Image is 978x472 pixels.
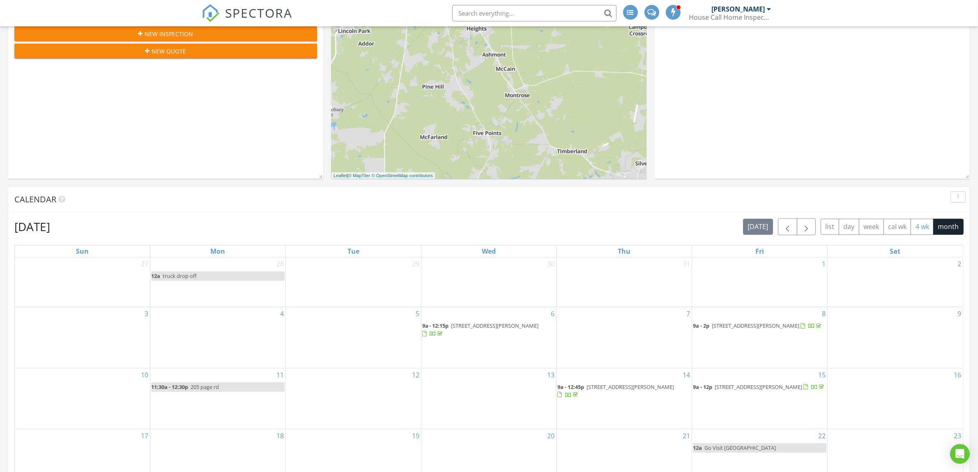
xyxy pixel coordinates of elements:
[285,257,421,307] td: Go to July 29, 2025
[681,368,692,382] a: Go to August 14, 2025
[549,307,556,320] a: Go to August 6, 2025
[693,444,702,451] span: 12a
[820,307,827,320] a: Go to August 8, 2025
[616,245,632,257] a: Thursday
[410,368,421,382] a: Go to August 12, 2025
[681,257,692,271] a: Go to July 31, 2025
[933,219,964,235] button: month
[202,4,220,22] img: The Best Home Inspection Software - Spectora
[421,257,557,307] td: Go to July 30, 2025
[150,307,286,368] td: Go to August 4, 2025
[587,383,674,391] span: [STREET_ADDRESS][PERSON_NAME]
[202,11,293,28] a: SPECTORA
[827,257,963,307] td: Go to August 2, 2025
[275,368,285,382] a: Go to August 11, 2025
[692,368,828,429] td: Go to August 15, 2025
[797,218,816,235] button: Next month
[821,219,839,235] button: list
[689,13,771,21] div: House Call Home Inspection
[911,219,934,235] button: 4 wk
[421,307,557,368] td: Go to August 6, 2025
[545,257,556,271] a: Go to July 30, 2025
[139,257,150,271] a: Go to July 27, 2025
[150,257,286,307] td: Go to July 28, 2025
[693,321,826,331] a: 9a - 2p [STREET_ADDRESS][PERSON_NAME]
[331,172,435,179] div: |
[346,245,361,257] a: Tuesday
[712,5,765,13] div: [PERSON_NAME]
[557,383,584,391] span: 9a - 12:45p
[14,218,50,235] h2: [DATE]
[884,219,911,235] button: cal wk
[888,245,902,257] a: Saturday
[693,322,823,329] a: 9a - 2p [STREET_ADDRESS][PERSON_NAME]
[151,383,188,391] span: 11:30a - 12:30p
[557,382,691,400] a: 9a - 12:45p [STREET_ADDRESS][PERSON_NAME]
[285,307,421,368] td: Go to August 5, 2025
[145,30,193,38] span: New Inspection
[285,368,421,429] td: Go to August 12, 2025
[139,368,150,382] a: Go to August 10, 2025
[452,5,617,21] input: Search everything...
[685,307,692,320] a: Go to August 7, 2025
[681,429,692,442] a: Go to August 21, 2025
[480,245,497,257] a: Wednesday
[14,44,317,58] button: New Quote
[712,322,799,329] span: [STREET_ADDRESS][PERSON_NAME]
[226,4,293,21] span: SPECTORA
[414,307,421,320] a: Go to August 5, 2025
[139,429,150,442] a: Go to August 17, 2025
[827,368,963,429] td: Go to August 16, 2025
[715,383,802,391] span: [STREET_ADDRESS][PERSON_NAME]
[692,257,828,307] td: Go to August 1, 2025
[820,257,827,271] a: Go to August 1, 2025
[545,429,556,442] a: Go to August 20, 2025
[275,429,285,442] a: Go to August 18, 2025
[15,368,150,429] td: Go to August 10, 2025
[817,429,827,442] a: Go to August 22, 2025
[410,257,421,271] a: Go to July 29, 2025
[952,429,963,442] a: Go to August 23, 2025
[557,257,692,307] td: Go to July 31, 2025
[14,26,317,41] button: New Inspection
[754,245,766,257] a: Friday
[372,173,433,178] a: © OpenStreetMap contributors
[14,194,56,205] span: Calendar
[817,368,827,382] a: Go to August 15, 2025
[693,382,826,392] a: 9a - 12p [STREET_ADDRESS][PERSON_NAME]
[151,272,160,280] span: 12a
[422,322,449,329] span: 9a - 12:15p
[839,219,859,235] button: day
[956,307,963,320] a: Go to August 9, 2025
[950,444,970,464] div: Open Intercom Messenger
[191,383,219,391] span: 205 page rd
[557,383,674,398] a: 9a - 12:45p [STREET_ADDRESS][PERSON_NAME]
[422,321,556,339] a: 9a - 12:15p [STREET_ADDRESS][PERSON_NAME]
[952,368,963,382] a: Go to August 16, 2025
[557,368,692,429] td: Go to August 14, 2025
[778,218,797,235] button: Previous month
[451,322,539,329] span: [STREET_ADDRESS][PERSON_NAME]
[150,368,286,429] td: Go to August 11, 2025
[827,307,963,368] td: Go to August 9, 2025
[15,307,150,368] td: Go to August 3, 2025
[143,307,150,320] a: Go to August 3, 2025
[275,257,285,271] a: Go to July 28, 2025
[163,272,197,280] span: truck drop off
[692,307,828,368] td: Go to August 8, 2025
[410,429,421,442] a: Go to August 19, 2025
[209,245,227,257] a: Monday
[704,444,776,451] span: Go Visit [GEOGRAPHIC_DATA]
[557,307,692,368] td: Go to August 7, 2025
[421,368,557,429] td: Go to August 13, 2025
[859,219,884,235] button: week
[15,257,150,307] td: Go to July 27, 2025
[693,383,826,391] a: 9a - 12p [STREET_ADDRESS][PERSON_NAME]
[956,257,963,271] a: Go to August 2, 2025
[152,47,186,56] span: New Quote
[545,368,556,382] a: Go to August 13, 2025
[743,219,773,235] button: [DATE]
[334,173,347,178] a: Leaflet
[278,307,285,320] a: Go to August 4, 2025
[693,383,712,391] span: 9a - 12p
